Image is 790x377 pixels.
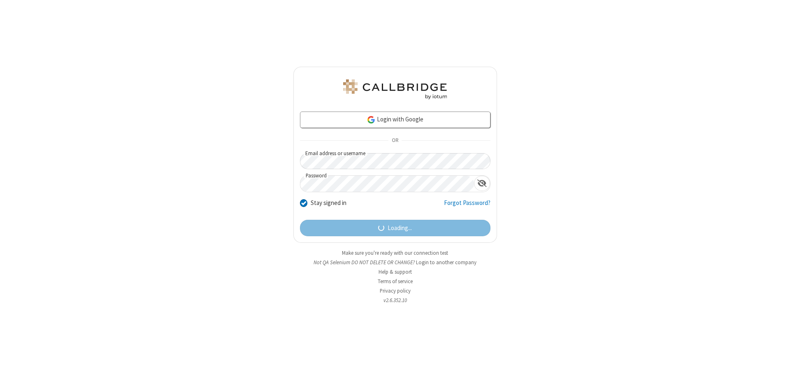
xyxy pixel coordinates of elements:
a: Help & support [379,268,412,275]
img: google-icon.png [367,115,376,124]
a: Login with Google [300,112,490,128]
img: QA Selenium DO NOT DELETE OR CHANGE [342,79,448,99]
li: Not QA Selenium DO NOT DELETE OR CHANGE? [293,258,497,266]
span: OR [388,135,402,147]
a: Terms of service [378,278,413,285]
input: Email address or username [300,153,490,169]
a: Privacy policy [380,287,411,294]
a: Forgot Password? [444,198,490,214]
div: Show password [474,176,490,191]
label: Stay signed in [311,198,346,208]
input: Password [300,176,474,192]
iframe: Chat [769,356,784,371]
a: Make sure you're ready with our connection test [342,249,448,256]
button: Loading... [300,220,490,236]
button: Login to another company [416,258,476,266]
li: v2.6.352.10 [293,296,497,304]
span: Loading... [388,223,412,233]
